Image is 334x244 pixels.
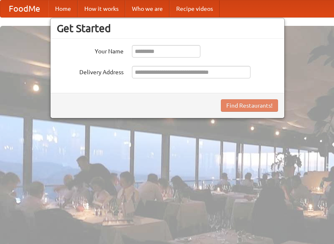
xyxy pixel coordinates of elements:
label: Your Name [57,45,124,55]
h3: Get Started [57,22,278,35]
a: Who we are [125,0,170,17]
a: FoodMe [0,0,48,17]
a: Recipe videos [170,0,220,17]
a: Home [48,0,78,17]
a: How it works [78,0,125,17]
label: Delivery Address [57,66,124,76]
button: Find Restaurants! [221,99,278,112]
